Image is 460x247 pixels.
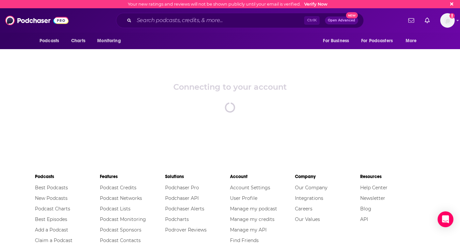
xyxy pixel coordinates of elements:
[360,206,371,212] a: Blog
[230,195,257,201] a: User Profile
[35,195,68,201] a: New Podcasts
[406,36,417,46] span: More
[100,185,136,191] a: Podcast Credits
[360,195,385,201] a: Newsletter
[128,2,328,7] div: Your new ratings and reviews will not be shown publicly until your email is verified.
[295,195,323,201] a: Integrations
[230,227,267,233] a: Manage my API
[100,206,130,212] a: Podcast Lists
[438,211,453,227] div: Open Intercom Messenger
[304,16,320,25] span: Ctrl K
[304,2,328,7] a: Verify Now
[318,35,357,47] button: open menu
[230,171,295,182] li: Account
[165,195,199,201] a: Podchaser API
[449,13,455,18] svg: Email not verified
[165,185,199,191] a: Podchaser Pro
[230,206,277,212] a: Manage my podcast
[40,36,59,46] span: Podcasts
[100,216,146,222] a: Podcast Monitoring
[35,35,68,47] button: open menu
[295,171,360,182] li: Company
[35,227,68,233] a: Add a Podcast
[67,35,89,47] a: Charts
[323,36,349,46] span: For Business
[35,171,100,182] li: Podcasts
[440,13,455,28] span: Logged in as Citichaser
[295,216,320,222] a: Our Values
[100,237,141,243] a: Podcast Contacts
[230,237,259,243] a: Find Friends
[165,171,230,182] li: Solutions
[357,35,402,47] button: open menu
[35,206,70,212] a: Podcast Charts
[401,35,425,47] button: open menu
[100,227,141,233] a: Podcast Sponsors
[5,14,69,27] img: Podchaser - Follow, Share and Rate Podcasts
[440,13,455,28] img: User Profile
[71,36,85,46] span: Charts
[328,19,355,22] span: Open Advanced
[35,185,68,191] a: Best Podcasts
[93,35,129,47] button: open menu
[134,15,304,26] input: Search podcasts, credits, & more...
[361,36,393,46] span: For Podcasters
[295,206,312,212] a: Careers
[35,237,72,243] a: Claim a Podcast
[100,171,165,182] li: Features
[165,216,189,222] a: Podcharts
[440,13,455,28] button: Show profile menu
[97,36,121,46] span: Monitoring
[35,216,67,222] a: Best Episodes
[360,216,368,222] a: API
[346,12,358,18] span: New
[295,185,328,191] a: Our Company
[360,171,425,182] li: Resources
[325,16,358,24] button: Open AdvancedNew
[406,15,417,26] a: Show notifications dropdown
[173,82,287,92] div: Connecting to your account
[116,13,364,28] div: Search podcasts, credits, & more...
[360,185,388,191] a: Help Center
[422,15,432,26] a: Show notifications dropdown
[165,206,204,212] a: Podchaser Alerts
[165,227,207,233] a: Podrover Reviews
[100,195,142,201] a: Podcast Networks
[230,216,274,222] a: Manage my credits
[230,185,270,191] a: Account Settings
